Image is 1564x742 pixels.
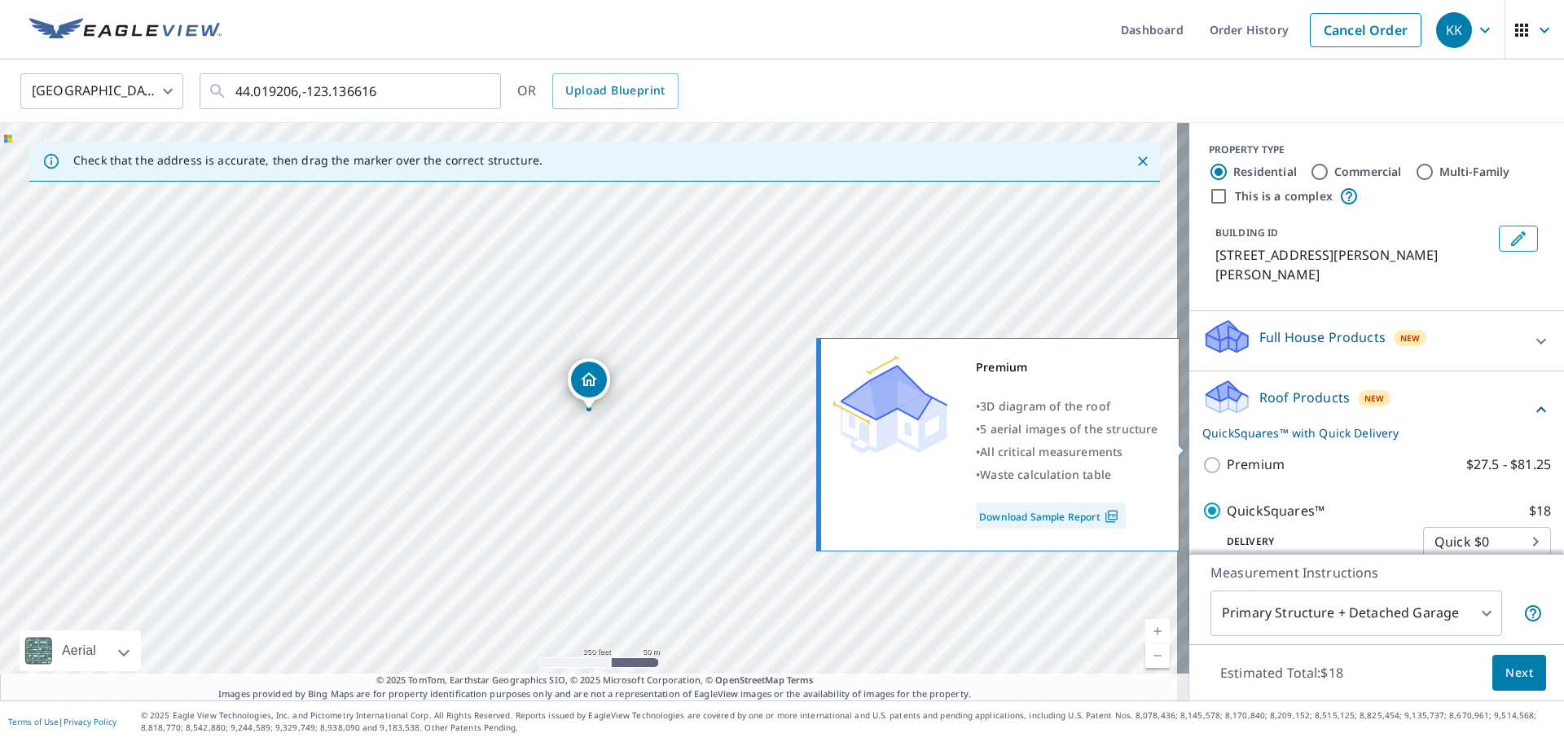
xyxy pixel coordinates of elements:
p: Estimated Total: $18 [1207,655,1356,691]
p: Premium [1227,454,1285,475]
div: Quick $0 [1423,519,1551,564]
p: © 2025 Eagle View Technologies, Inc. and Pictometry International Corp. All Rights Reserved. Repo... [141,709,1556,734]
label: Commercial [1334,164,1402,180]
p: Check that the address is accurate, then drag the marker over the correct structure. [73,153,543,168]
span: Your report will include the primary structure and a detached garage if one exists. [1523,604,1543,623]
div: Primary Structure + Detached Garage [1210,591,1502,636]
span: New [1400,331,1421,345]
div: • [976,418,1158,441]
p: QuickSquares™ [1227,501,1325,521]
label: Residential [1233,164,1297,180]
p: BUILDING ID [1215,226,1278,239]
p: [STREET_ADDRESS][PERSON_NAME][PERSON_NAME] [1215,245,1492,284]
a: OpenStreetMap [715,674,784,686]
div: Aerial [20,630,141,671]
div: Aerial [57,630,101,671]
div: • [976,441,1158,463]
div: Roof ProductsNewQuickSquares™ with Quick Delivery [1202,378,1551,441]
span: Waste calculation table [980,467,1111,482]
p: QuickSquares™ with Quick Delivery [1202,424,1531,441]
div: Full House ProductsNew [1202,318,1551,364]
input: Search by address or latitude-longitude [235,68,468,114]
p: Full House Products [1259,327,1386,347]
a: Upload Blueprint [552,73,678,109]
img: Premium [833,356,947,454]
label: Multi-Family [1439,164,1510,180]
div: PROPERTY TYPE [1209,143,1544,157]
a: Privacy Policy [64,716,116,727]
button: Next [1492,655,1546,692]
img: Pdf Icon [1101,509,1122,524]
p: $18 [1529,501,1551,521]
a: Terms of Use [8,716,59,727]
div: [GEOGRAPHIC_DATA] [20,68,183,114]
button: Close [1132,151,1153,172]
a: Terms [787,674,814,686]
span: Upload Blueprint [565,81,665,101]
div: • [976,395,1158,418]
span: New [1364,392,1385,405]
span: 5 aerial images of the structure [980,421,1158,437]
div: KK [1436,12,1472,48]
div: Dropped pin, building 1, Residential property, 3165 Mcnaull Dr Eugene, OR 97405 [568,358,610,409]
a: Current Level 17, Zoom Out [1145,643,1170,668]
span: 3D diagram of the roof [980,398,1110,414]
div: • [976,463,1158,486]
p: $27.5 - $81.25 [1466,454,1551,475]
span: All critical measurements [980,444,1122,459]
p: Delivery [1202,534,1423,549]
p: Roof Products [1259,388,1350,407]
a: Download Sample Report [976,503,1126,529]
label: This is a complex [1235,188,1333,204]
button: Edit building 1 [1499,226,1538,252]
p: Measurement Instructions [1210,563,1543,582]
a: Current Level 17, Zoom In [1145,619,1170,643]
p: | [8,717,116,727]
div: Premium [976,356,1158,379]
a: Cancel Order [1310,13,1421,47]
span: Next [1505,663,1533,683]
div: OR [517,73,679,109]
span: © 2025 TomTom, Earthstar Geographics SIO, © 2025 Microsoft Corporation, © [376,674,814,687]
img: EV Logo [29,18,222,42]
